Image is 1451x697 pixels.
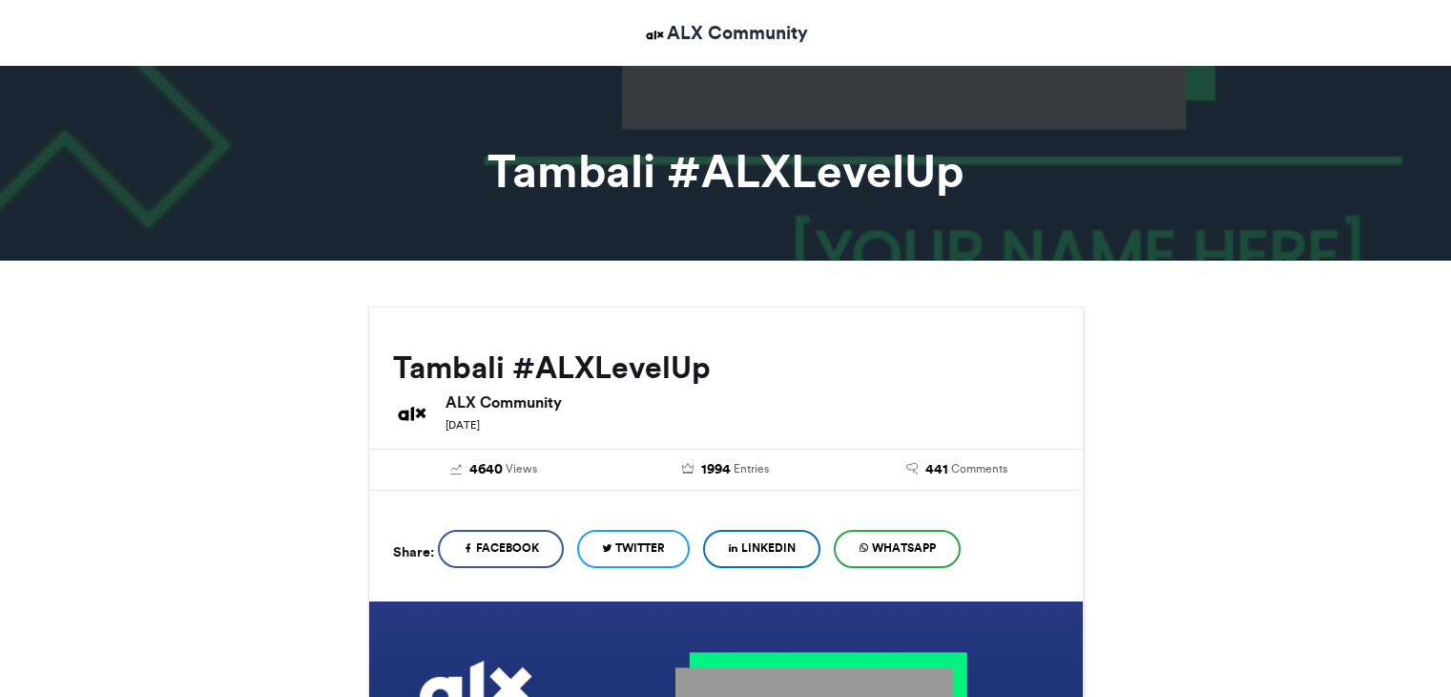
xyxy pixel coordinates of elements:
img: ALX Community [393,394,431,433]
span: Views [506,460,537,477]
span: Entries [734,460,769,477]
a: ALX Community [643,19,808,47]
span: Facebook [476,539,539,557]
span: Comments [951,460,1007,477]
span: LinkedIn [741,539,796,557]
span: 4640 [469,459,503,480]
h5: Share: [393,539,434,564]
span: Twitter [615,539,665,557]
img: ALX Community [643,23,667,47]
span: WhatsApp [872,539,936,557]
h1: Tambali #ALXLevelUp [197,148,1255,194]
a: WhatsApp [834,530,961,568]
a: 441 Comments [856,459,1059,480]
span: 441 [925,459,948,480]
a: LinkedIn [703,530,820,568]
a: Facebook [438,530,564,568]
small: [DATE] [446,418,480,432]
a: Twitter [577,530,690,568]
a: 4640 Views [393,459,596,480]
h6: ALX Community [446,394,1059,410]
h2: Tambali #ALXLevelUp [393,350,1059,385]
a: 1994 Entries [624,459,827,480]
span: 1994 [701,459,731,480]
